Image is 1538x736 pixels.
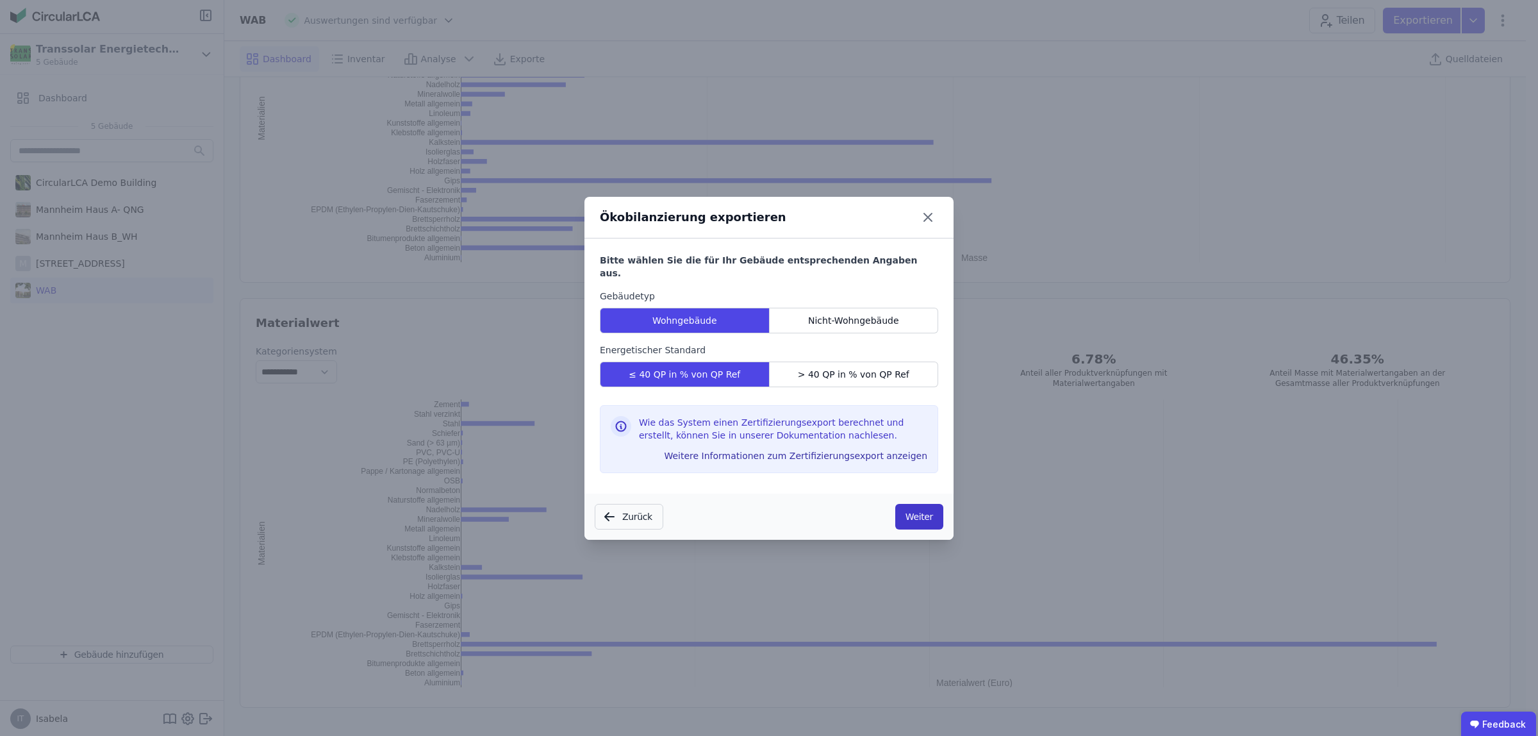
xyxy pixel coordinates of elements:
span: Nicht-Wohngebäude [808,314,899,327]
div: Wie das System einen Zertifizierungsexport berechnet und erstellt, können Sie in unserer Dokument... [639,416,927,447]
button: Zurück [595,504,663,530]
span: > 40 QP in % von QP Ref [798,368,909,381]
label: Gebäudetyp [600,290,938,303]
button: Weiter [895,504,943,530]
div: Ökobilanzierung exportieren [600,208,786,226]
h6: Bitte wählen Sie die für Ihr Gebäude entsprechenden Angaben aus. [600,254,938,280]
span: Wohngebäude [652,314,717,327]
label: Energetischer Standard [600,344,938,356]
button: Weitere Informationen zum Zertifizierungsexport anzeigen [659,446,932,466]
span: ≤ 40 QP in % von QP Ref [629,368,740,381]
